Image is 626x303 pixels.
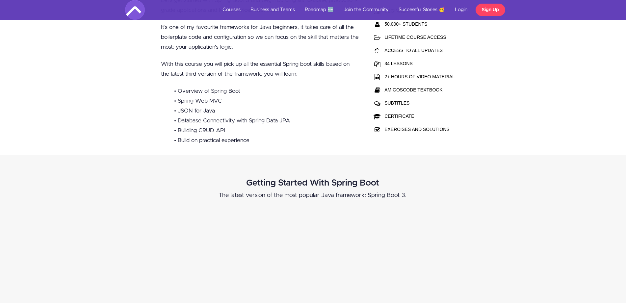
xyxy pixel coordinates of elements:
a: Sign Up [476,4,505,16]
td: AMIGOSCODE TEXTBOOK [383,83,456,96]
h2: Getting Started With Spring Boot [106,178,520,188]
th: 50,000+ STUDENTS [383,17,456,31]
li: • JSON for Java [174,106,359,116]
td: ACCESS TO ALL UPDATES [383,44,456,57]
li: • Build on practical experience [174,136,359,145]
li: • Database Connectivity with Spring Data JPA [174,116,359,126]
p: It’s one of my favourite frameworks for Java beginners, it takes care of all the boilerplate code... [161,22,359,52]
td: CERTIFICATE [383,110,456,123]
td: 34 LESSONS [383,57,456,70]
li: • Building CRUD API [174,126,359,136]
li: • Overview of Spring Boot [174,86,359,96]
td: LIFETIME COURSE ACCESS [383,31,456,44]
p: With this course you will pick up all the essential Spring boot skills based on the latest third ... [161,59,359,79]
td: SUBTITLES [383,96,456,110]
td: 2+ HOURS OF VIDEO MATERIAL [383,70,456,83]
p: ​The latest version of the most popular Java framework: Spring Boot 3. [106,191,520,200]
li: • Spring Web MVC [174,96,359,106]
td: EXERCISES AND SOLUTIONS [383,123,456,136]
